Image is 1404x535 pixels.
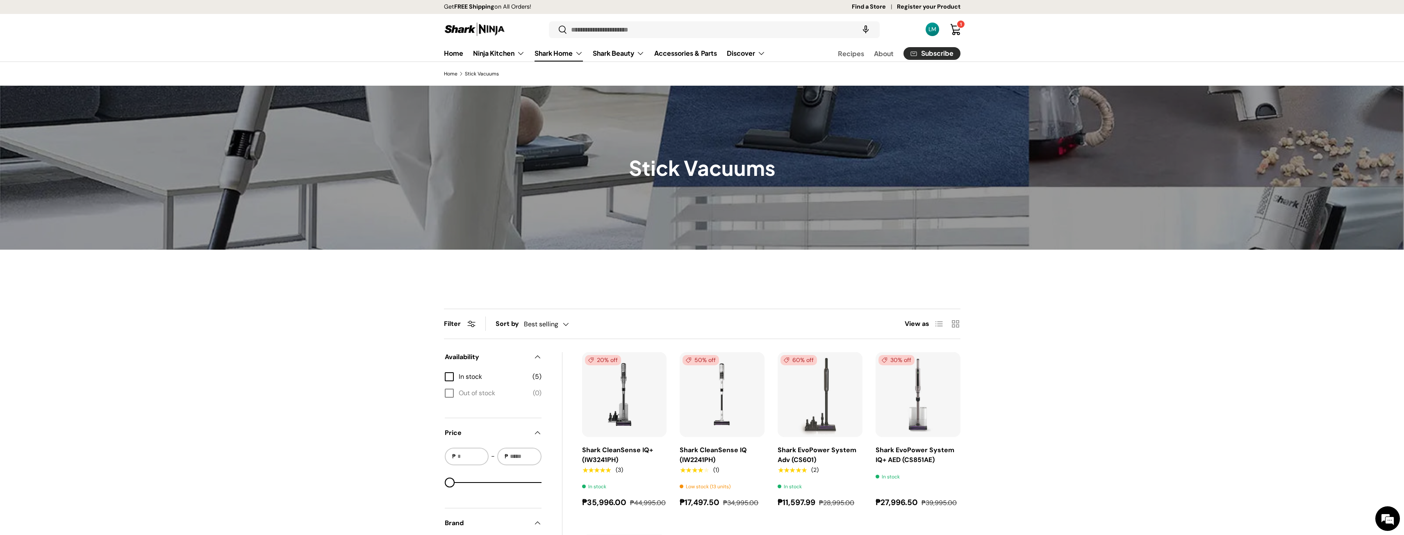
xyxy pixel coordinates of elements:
span: ₱ [504,452,509,461]
nav: Secondary [818,45,960,61]
span: (5) [532,372,542,382]
a: Shark CleanSense IQ+ (IW3241PH) [582,446,653,464]
h1: Stick Vacuums [629,155,776,180]
span: 20% off [585,355,621,365]
a: Subscribe [903,47,960,60]
span: Filter [444,319,461,328]
a: Find a Store [852,2,897,11]
img: Shark Ninja Philippines [444,21,505,37]
span: Best selling [524,320,558,328]
summary: Discover [722,45,770,61]
a: Home [444,71,457,76]
span: ₱ [451,452,457,461]
summary: Ninja Kitchen [468,45,530,61]
a: Shark CleanSense IQ (IW2241PH) [680,446,747,464]
a: Shark EvoPower System IQ+ AED (CS851AE) [876,446,954,464]
p: Get on All Orders! [444,2,531,11]
span: Out of stock [459,388,528,398]
span: In stock [459,372,528,382]
img: shark-cleansense-auto-empty-dock-iw3241ae-full-view-sharkninja-philippines [582,352,667,437]
summary: Shark Home [530,45,588,61]
button: Filter [444,319,476,328]
a: Shark EvoPower System Adv (CS601) [778,352,862,437]
span: Availability [445,352,528,362]
span: Brand [445,518,528,528]
span: 1 [960,21,962,27]
a: Recipes [838,46,864,61]
a: LM [924,20,942,39]
nav: Breadcrumbs [444,70,960,77]
a: Shark CleanSense IQ+ (IW3241PH) [582,352,667,437]
img: shark-kion-iw2241-full-view-shark-ninja-philippines [680,352,765,437]
span: (0) [533,388,542,398]
span: Price [445,428,528,438]
span: Subscribe [921,50,953,57]
span: - [491,451,495,461]
speech-search-button: Search by voice [853,20,879,39]
a: Shark EvoPower System Adv (CS601) [778,446,856,464]
div: LM [928,25,937,34]
span: 60% off [781,355,817,365]
a: Register your Product [897,2,960,11]
summary: Shark Beauty [588,45,649,61]
a: Home [444,45,463,61]
a: Shark EvoPower System IQ+ AED (CS851AE) [876,352,960,437]
a: Stick Vacuums [465,71,499,76]
span: 50% off [683,355,719,365]
a: Accessories & Parts [654,45,717,61]
a: About [874,46,894,61]
span: 30% off [878,355,915,365]
a: Shark CleanSense IQ (IW2241PH) [680,352,765,437]
nav: Primary [444,45,765,61]
button: Best selling [524,317,585,331]
span: View as [905,319,929,329]
strong: FREE Shipping [454,3,494,10]
summary: Availability [445,342,542,372]
summary: Price [445,418,542,448]
label: Sort by [496,319,524,329]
